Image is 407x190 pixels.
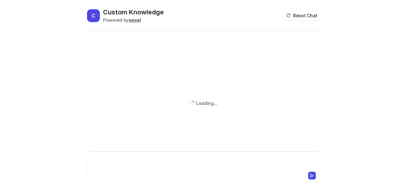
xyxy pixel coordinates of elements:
[284,11,320,20] button: Reset Chat
[129,17,141,23] b: eesel
[196,100,217,107] div: Loading...
[103,8,164,17] h2: Custom Knowledge
[87,9,100,22] span: C
[103,17,164,23] div: Powered by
